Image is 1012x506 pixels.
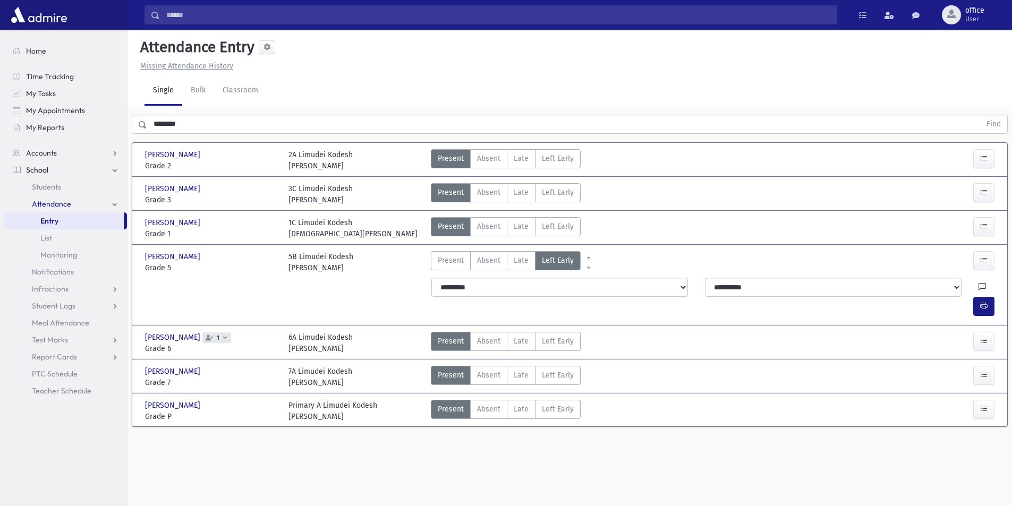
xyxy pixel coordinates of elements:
span: [PERSON_NAME] [145,366,202,377]
span: Grade 1 [145,228,278,239]
span: Teacher Schedule [32,386,91,396]
a: School [4,161,127,178]
span: Notifications [32,267,74,277]
a: Report Cards [4,348,127,365]
span: Late [514,153,529,164]
span: Late [514,221,529,232]
div: 7A Limudei Kodesh [PERSON_NAME] [288,366,352,388]
span: Late [514,404,529,415]
span: List [40,233,52,243]
span: Late [514,255,529,266]
a: Accounts [4,144,127,161]
a: Teacher Schedule [4,382,127,399]
div: 1C Limudei Kodesh [DEMOGRAPHIC_DATA][PERSON_NAME] [288,217,418,239]
span: PTC Schedule [32,369,78,379]
div: 5B Limudei Kodesh [PERSON_NAME] [288,251,353,273]
span: Infractions [32,284,69,294]
span: User [965,15,984,23]
span: Absent [477,404,500,415]
span: My Appointments [26,106,85,115]
u: Missing Attendance History [140,62,233,71]
div: 2A Limudei Kodesh [PERSON_NAME] [288,149,353,171]
span: [PERSON_NAME] [145,251,202,262]
a: Test Marks [4,331,127,348]
a: Student Logs [4,297,127,314]
span: Test Marks [32,335,68,345]
a: Missing Attendance History [136,62,233,71]
span: Time Tracking [26,72,74,81]
div: Primary A Limudei Kodesh [PERSON_NAME] [288,400,377,422]
span: Accounts [26,148,57,158]
h5: Attendance Entry [136,38,254,56]
span: Left Early [542,221,574,232]
span: Left Early [542,336,574,347]
span: Grade 2 [145,160,278,171]
a: My Tasks [4,85,127,102]
a: Attendance [4,195,127,212]
div: 3C Limudei Kodesh [PERSON_NAME] [288,183,353,205]
span: Attendance [32,199,71,209]
a: PTC Schedule [4,365,127,382]
div: AttTypes [431,251,581,273]
a: Meal Attendance [4,314,127,331]
span: Late [514,370,529,381]
span: Absent [477,370,500,381]
span: Students [32,182,61,192]
div: AttTypes [431,332,581,354]
span: Absent [477,221,500,232]
span: Absent [477,153,500,164]
span: My Tasks [26,89,56,98]
a: Students [4,178,127,195]
span: Left Early [542,187,574,198]
div: AttTypes [431,149,581,171]
span: [PERSON_NAME] [145,217,202,228]
span: Student Logs [32,301,75,311]
span: Absent [477,255,500,266]
span: Present [438,187,464,198]
button: Find [980,115,1007,133]
span: Left Early [542,255,574,266]
span: Late [514,187,529,198]
span: Grade 6 [145,343,278,354]
span: Grade 7 [145,377,278,388]
span: Present [438,370,464,381]
span: Home [26,46,46,56]
span: [PERSON_NAME] [145,149,202,160]
span: Meal Attendance [32,318,89,328]
a: Single [144,76,182,106]
a: Home [4,42,127,59]
div: AttTypes [431,217,581,239]
span: Present [438,404,464,415]
span: Late [514,336,529,347]
span: Monitoring [40,250,77,260]
a: Bulk [182,76,214,106]
span: Absent [477,336,500,347]
span: Grade P [145,411,278,422]
span: Grade 5 [145,262,278,273]
span: [PERSON_NAME] [145,400,202,411]
span: [PERSON_NAME] [145,332,202,343]
span: My Reports [26,123,64,132]
a: Notifications [4,263,127,280]
span: office [965,6,984,15]
a: Monitoring [4,246,127,263]
span: Present [438,153,464,164]
span: [PERSON_NAME] [145,183,202,194]
span: 1 [215,335,222,341]
a: My Appointments [4,102,127,119]
a: List [4,229,127,246]
div: AttTypes [431,400,581,422]
span: Report Cards [32,352,77,362]
span: Absent [477,187,500,198]
a: Classroom [214,76,267,106]
div: AttTypes [431,183,581,205]
input: Search [160,5,837,24]
a: Infractions [4,280,127,297]
a: My Reports [4,119,127,136]
span: Entry [40,216,58,226]
span: Left Early [542,404,574,415]
a: Entry [4,212,124,229]
span: Present [438,336,464,347]
img: AdmirePro [8,4,70,25]
span: Present [438,221,464,232]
